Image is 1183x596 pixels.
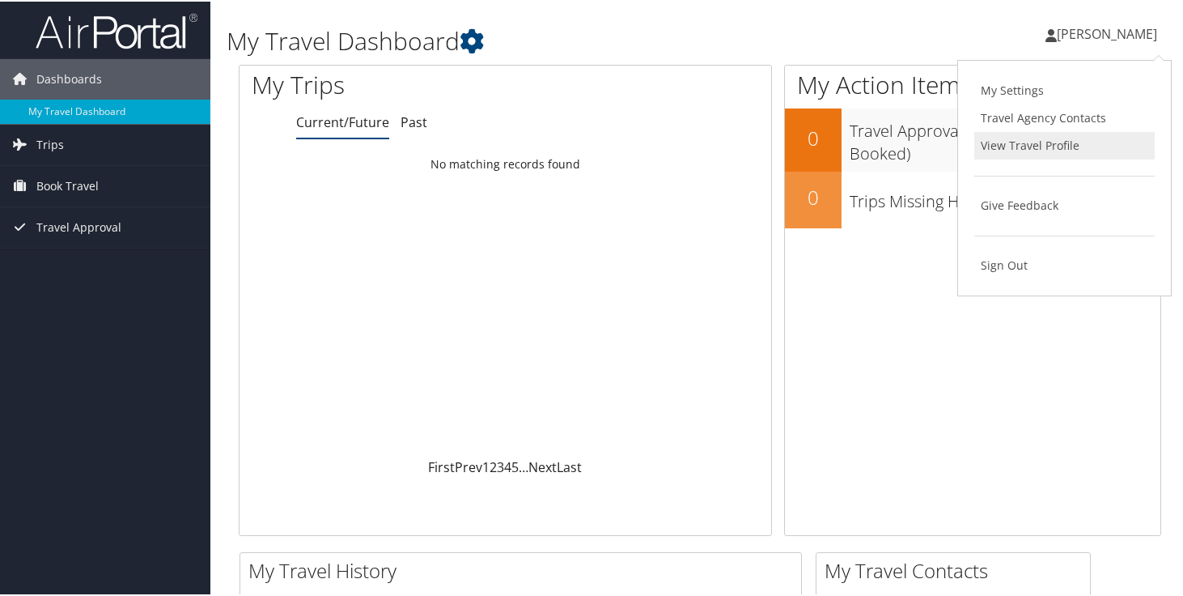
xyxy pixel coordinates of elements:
h2: 0 [785,123,842,151]
a: Sign Out [974,250,1155,278]
a: Last [557,457,582,475]
a: Past [401,112,427,130]
a: Travel Agency Contacts [974,103,1155,130]
a: 2 [490,457,497,475]
a: My Settings [974,75,1155,103]
span: Travel Approval [36,206,121,246]
a: 1 [482,457,490,475]
h2: 0 [785,182,842,210]
span: Book Travel [36,164,99,205]
h3: Travel Approvals Pending (Advisor Booked) [850,110,1160,164]
h1: My Travel Dashboard [227,23,858,57]
span: … [519,457,528,475]
a: Next [528,457,557,475]
a: 5 [511,457,519,475]
td: No matching records found [240,148,771,177]
h1: My Trips [252,66,537,100]
a: 0Travel Approvals Pending (Advisor Booked) [785,107,1160,169]
a: First [428,457,455,475]
a: 0Trips Missing Hotels [785,170,1160,227]
span: [PERSON_NAME] [1057,23,1157,41]
a: Current/Future [296,112,389,130]
h3: Trips Missing Hotels [850,181,1160,211]
span: Trips [36,123,64,164]
h1: My Action Items [785,66,1160,100]
h2: My Travel History [248,556,801,583]
a: View Travel Profile [974,130,1155,158]
a: Prev [455,457,482,475]
a: 3 [497,457,504,475]
img: airportal-logo.png [36,11,197,49]
a: 4 [504,457,511,475]
h2: My Travel Contacts [825,556,1090,583]
span: Dashboards [36,57,102,98]
a: Give Feedback [974,190,1155,218]
a: [PERSON_NAME] [1045,8,1173,57]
